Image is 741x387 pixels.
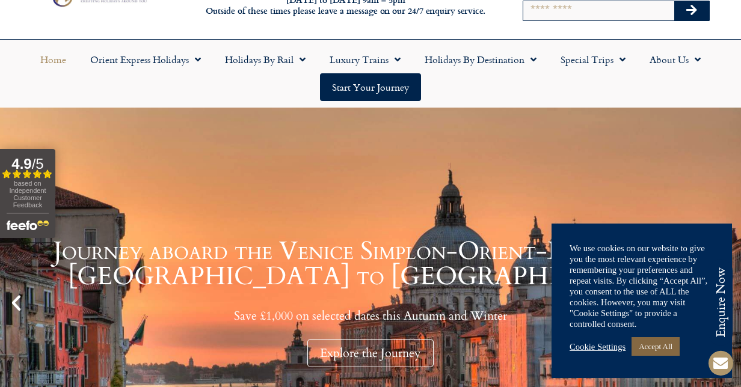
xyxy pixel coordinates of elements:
[6,46,735,101] nav: Menu
[674,1,709,20] button: Search
[570,243,714,329] div: We use cookies on our website to give you the most relevant experience by remembering your prefer...
[30,239,711,289] h1: Journey aboard the Venice Simplon-Orient-Express from [GEOGRAPHIC_DATA] to [GEOGRAPHIC_DATA]
[549,46,638,73] a: Special Trips
[638,46,713,73] a: About Us
[632,337,680,356] a: Accept All
[320,73,421,101] a: Start your Journey
[318,46,413,73] a: Luxury Trains
[307,339,434,367] div: Explore the Journey
[30,308,711,323] p: Save £1,000 on selected dates this Autumn and Winter
[78,46,213,73] a: Orient Express Holidays
[213,46,318,73] a: Holidays by Rail
[28,46,78,73] a: Home
[570,341,626,352] a: Cookie Settings
[6,293,26,313] div: Previous slide
[413,46,549,73] a: Holidays by Destination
